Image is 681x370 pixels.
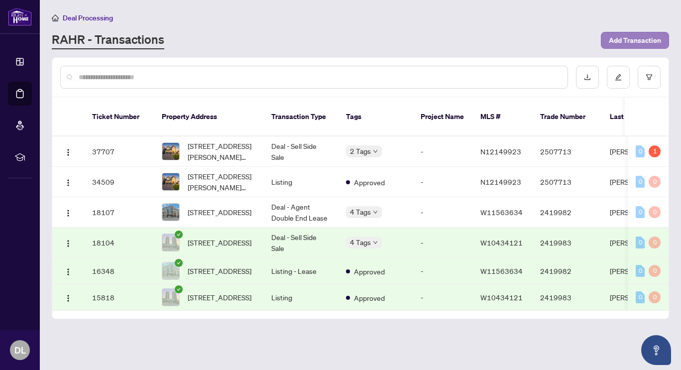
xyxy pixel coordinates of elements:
[263,284,338,311] td: Listing
[263,136,338,167] td: Deal - Sell Side Sale
[636,291,645,303] div: 0
[84,98,154,136] th: Ticket Number
[338,98,413,136] th: Tags
[84,258,154,284] td: 16348
[641,335,671,365] button: Open asap
[649,291,661,303] div: 0
[162,143,179,160] img: thumbnail-img
[601,32,669,49] button: Add Transaction
[602,136,677,167] td: [PERSON_NAME]
[263,167,338,197] td: Listing
[188,207,251,218] span: [STREET_ADDRESS]
[350,145,371,157] span: 2 Tags
[64,268,72,276] img: Logo
[472,98,532,136] th: MLS #
[263,228,338,258] td: Deal - Sell Side Sale
[162,204,179,221] img: thumbnail-img
[480,266,523,275] span: W11563634
[175,259,183,267] span: check-circle
[8,7,32,26] img: logo
[480,147,521,156] span: N12149923
[649,145,661,157] div: 1
[263,98,338,136] th: Transaction Type
[413,98,472,136] th: Project Name
[649,237,661,248] div: 0
[263,258,338,284] td: Listing - Lease
[64,148,72,156] img: Logo
[649,265,661,277] div: 0
[602,197,677,228] td: [PERSON_NAME]
[175,285,183,293] span: check-circle
[188,237,251,248] span: [STREET_ADDRESS]
[354,266,385,277] span: Approved
[60,204,76,220] button: Logo
[615,74,622,81] span: edit
[63,13,113,22] span: Deal Processing
[480,208,523,217] span: W11563634
[154,98,263,136] th: Property Address
[532,258,602,284] td: 2419982
[84,284,154,311] td: 15818
[636,145,645,157] div: 0
[636,237,645,248] div: 0
[162,234,179,251] img: thumbnail-img
[638,66,661,89] button: filter
[373,149,378,154] span: down
[649,176,661,188] div: 0
[636,265,645,277] div: 0
[532,228,602,258] td: 2419983
[175,231,183,239] span: check-circle
[188,265,251,276] span: [STREET_ADDRESS]
[413,197,472,228] td: -
[532,167,602,197] td: 2507713
[64,179,72,187] img: Logo
[480,238,523,247] span: W10434121
[532,197,602,228] td: 2419982
[480,177,521,186] span: N12149923
[52,14,59,21] span: home
[60,174,76,190] button: Logo
[60,289,76,305] button: Logo
[188,292,251,303] span: [STREET_ADDRESS]
[64,209,72,217] img: Logo
[413,136,472,167] td: -
[413,284,472,311] td: -
[84,136,154,167] td: 37707
[373,240,378,245] span: down
[636,176,645,188] div: 0
[354,292,385,303] span: Approved
[162,262,179,279] img: thumbnail-img
[602,167,677,197] td: [PERSON_NAME]
[188,171,255,193] span: [STREET_ADDRESS][PERSON_NAME][PERSON_NAME]
[636,206,645,218] div: 0
[263,197,338,228] td: Deal - Agent Double End Lease
[64,294,72,302] img: Logo
[350,237,371,248] span: 4 Tags
[162,173,179,190] img: thumbnail-img
[162,289,179,306] img: thumbnail-img
[84,228,154,258] td: 18104
[532,136,602,167] td: 2507713
[602,284,677,311] td: [PERSON_NAME]
[84,167,154,197] td: 34509
[350,206,371,218] span: 4 Tags
[602,228,677,258] td: [PERSON_NAME]
[413,258,472,284] td: -
[532,98,602,136] th: Trade Number
[373,210,378,215] span: down
[584,74,591,81] span: download
[64,240,72,247] img: Logo
[52,31,164,49] a: RAHR - Transactions
[14,343,26,357] span: DL
[413,228,472,258] td: -
[84,197,154,228] td: 18107
[532,284,602,311] td: 2419983
[649,206,661,218] div: 0
[413,167,472,197] td: -
[646,74,653,81] span: filter
[609,32,661,48] span: Add Transaction
[60,235,76,250] button: Logo
[188,140,255,162] span: [STREET_ADDRESS][PERSON_NAME][PERSON_NAME]
[602,98,677,136] th: Last Updated By
[607,66,630,89] button: edit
